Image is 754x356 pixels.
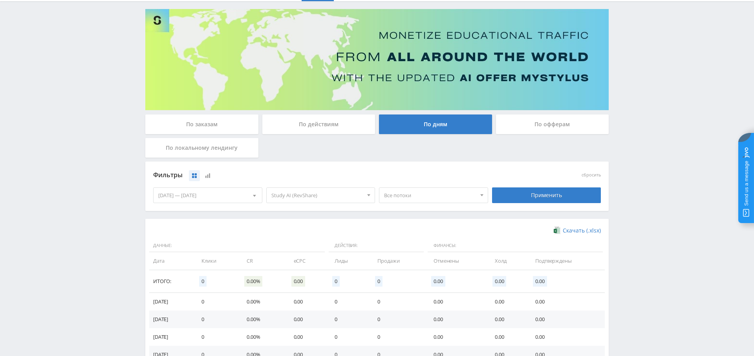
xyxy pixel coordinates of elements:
[149,270,194,293] td: Итого:
[153,169,488,181] div: Фильтры
[194,293,239,311] td: 0
[329,239,424,252] span: Действия:
[145,138,258,158] div: По локальному лендингу
[327,293,370,311] td: 0
[145,114,258,134] div: По заказам
[527,328,605,346] td: 0.00
[239,328,285,346] td: 0.00%
[239,252,285,270] td: CR
[487,252,527,270] td: Холд
[375,276,382,287] span: 0
[492,276,506,287] span: 0.00
[262,114,375,134] div: По действиям
[527,252,605,270] td: Подтверждены
[487,328,527,346] td: 0.00
[239,311,285,328] td: 0.00%
[286,252,327,270] td: eCPC
[370,311,426,328] td: 0
[244,276,262,287] span: 0.00%
[286,293,327,311] td: 0.00
[332,276,340,287] span: 0
[149,239,325,252] span: Данные:
[271,188,363,203] span: Study AI (RevShare)
[327,311,370,328] td: 0
[291,276,305,287] span: 0.00
[370,328,426,346] td: 0
[154,188,262,203] div: [DATE] — [DATE]
[563,227,601,234] span: Скачать (.xlsx)
[487,293,527,311] td: 0.00
[370,252,426,270] td: Продажи
[286,311,327,328] td: 0.00
[149,252,194,270] td: Дата
[370,293,426,311] td: 0
[426,311,487,328] td: 0.00
[384,188,476,203] span: Все потоки
[286,328,327,346] td: 0.00
[426,328,487,346] td: 0.00
[194,311,239,328] td: 0
[426,252,487,270] td: Отменены
[199,276,207,287] span: 0
[554,227,601,234] a: Скачать (.xlsx)
[327,252,370,270] td: Лиды
[527,311,605,328] td: 0.00
[492,187,601,203] div: Применить
[431,276,445,287] span: 0.00
[527,293,605,311] td: 0.00
[149,293,194,311] td: [DATE]
[487,311,527,328] td: 0.00
[426,293,487,311] td: 0.00
[379,114,492,134] div: По дням
[239,293,285,311] td: 0.00%
[496,114,609,134] div: По офферам
[149,328,194,346] td: [DATE]
[582,173,601,178] button: сбросить
[194,328,239,346] td: 0
[428,239,603,252] span: Финансы:
[145,9,609,110] img: Banner
[554,226,560,234] img: xlsx
[149,311,194,328] td: [DATE]
[327,328,370,346] td: 0
[194,252,239,270] td: Клики
[533,276,547,287] span: 0.00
